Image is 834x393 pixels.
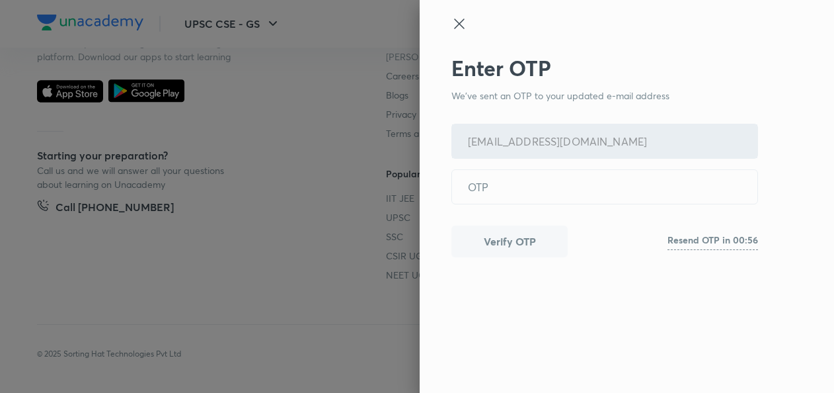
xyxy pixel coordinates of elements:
[451,226,568,257] button: Verify OTP
[452,124,757,158] input: Email
[451,56,758,81] h2: Enter OTP
[667,233,758,247] h6: Resend OTP in 00:56
[451,89,758,103] p: We've sent an OTP to your updated e-mail address
[452,170,757,204] input: OTP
